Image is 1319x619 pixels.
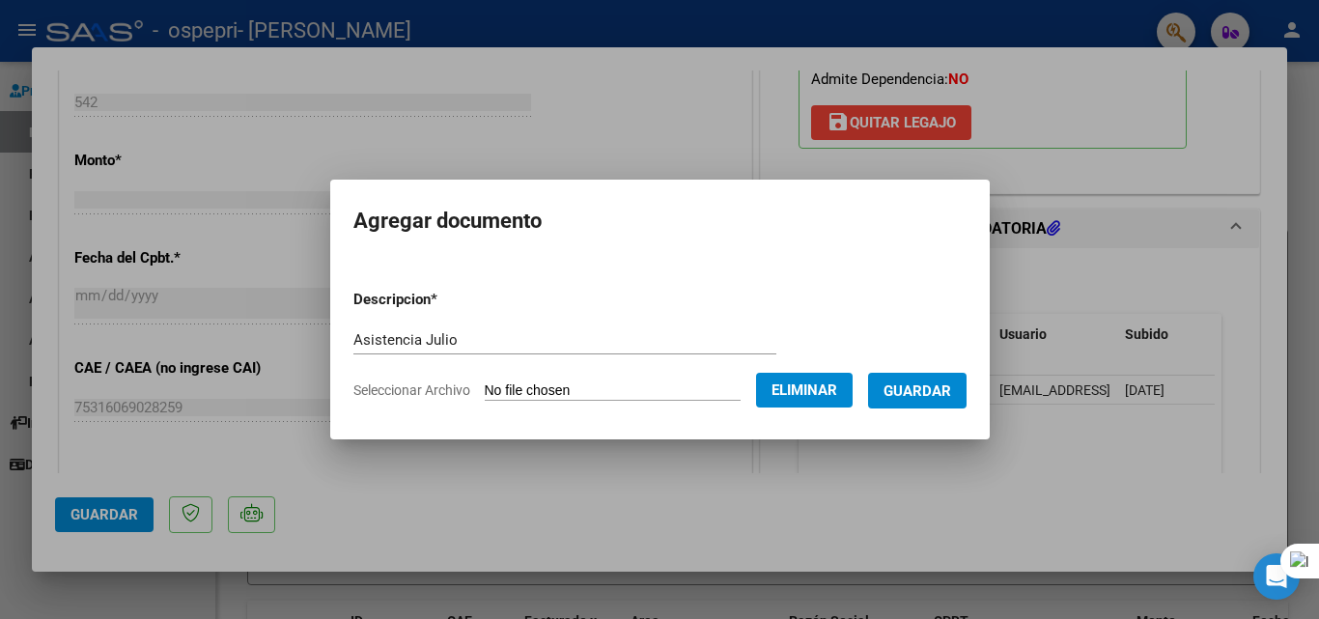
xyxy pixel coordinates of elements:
[868,373,967,408] button: Guardar
[353,289,538,311] p: Descripcion
[884,382,951,400] span: Guardar
[1253,553,1300,600] div: Open Intercom Messenger
[353,382,470,398] span: Seleccionar Archivo
[353,203,967,239] h2: Agregar documento
[756,373,853,408] button: Eliminar
[772,381,837,399] span: Eliminar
